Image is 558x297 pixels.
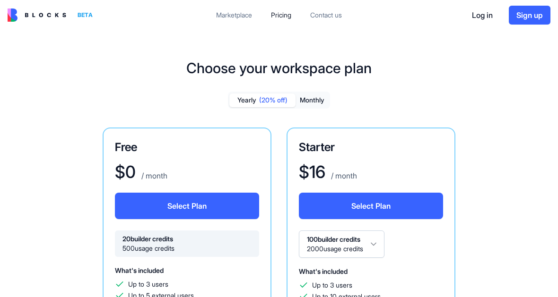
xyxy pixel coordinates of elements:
span: (20% off) [259,95,288,105]
div: Pricing [271,10,291,20]
a: Pricing [263,7,299,24]
img: logo [8,8,66,22]
button: Yearly [229,93,296,107]
h3: Starter [299,140,443,155]
h1: $ 16 [299,162,325,181]
h1: $ 0 [115,162,136,181]
div: Marketplace [216,10,252,20]
span: 500 usage credits [122,244,252,253]
span: Up to 3 users [312,280,352,290]
p: / month [329,170,357,181]
button: Log in [463,6,501,25]
span: What's included [299,267,348,275]
button: Sign up [509,6,550,25]
h3: Free [115,140,259,155]
a: BETA [8,8,96,22]
div: Contact us [310,10,342,20]
p: / month [139,170,167,181]
h1: Choose your workspace plan [186,59,372,76]
a: Marketplace [209,7,260,24]
button: Monthly [296,93,329,107]
a: Contact us [303,7,349,24]
span: 20 builder credits [122,234,252,244]
button: Select Plan [299,193,443,219]
button: Select Plan [115,193,259,219]
span: Up to 3 users [128,280,168,289]
div: BETA [74,8,96,22]
span: What's included [115,266,164,274]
